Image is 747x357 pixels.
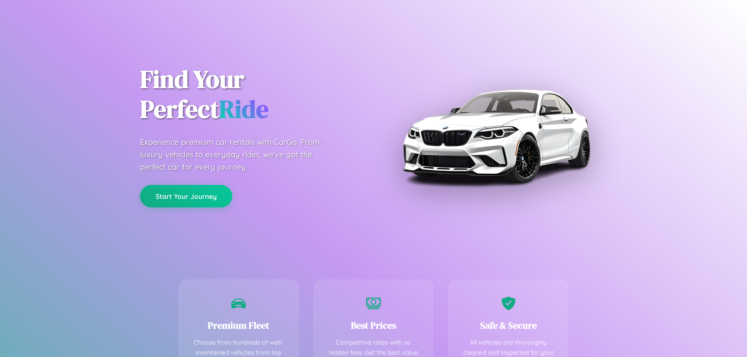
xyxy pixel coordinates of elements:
[191,319,286,332] h3: Premium Fleet
[140,136,335,173] p: Experience premium car rentals with CarGo. From luxury vehicles to everyday rides, we've got the ...
[140,64,362,124] h1: Find Your Perfect
[219,92,268,126] span: Ride
[326,319,421,332] h3: Best Prices
[399,39,593,233] img: Premium BMW car rental vehicle
[140,185,232,207] button: Start Your Journey
[461,319,556,332] h3: Safe & Secure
